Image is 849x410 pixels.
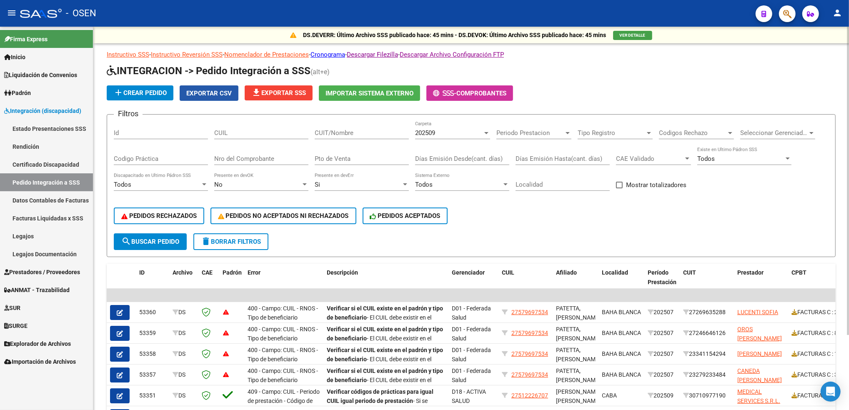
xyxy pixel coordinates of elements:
span: ANMAT - Trazabilidad [4,285,70,295]
span: Codigos Rechazo [659,129,726,137]
button: Buscar Pedido [114,233,187,250]
datatable-header-cell: Gerenciador [448,264,498,300]
span: Borrar Filtros [201,238,261,245]
a: Descargar Filezilla [347,51,398,58]
span: - El CUIL debe existir en el padrón de la Obra Social, y no debe ser del tipo beneficiario adhere... [327,305,443,350]
span: VER DETALLE [620,33,646,37]
span: Exportar CSV [186,90,232,97]
span: - El CUIL debe existir en el padrón de la Obra Social, y no debe ser del tipo beneficiario adhere... [327,326,443,370]
div: 202509 [648,391,676,400]
mat-icon: search [121,236,131,246]
span: Explorador de Archivos [4,339,71,348]
strong: Verificar si el CUIL existe en el padrón y tipo de beneficiario [327,347,443,363]
span: Buscar Pedido [121,238,179,245]
span: CPBT [791,269,806,276]
a: Cronograma [311,51,345,58]
span: 27579697534 [511,371,548,378]
span: 27512226707 [511,392,548,399]
div: 202507 [648,328,676,338]
a: Instructivo SSS [107,51,149,58]
span: 400 - Campo: CUIL - RNOS - Tipo de beneficiario [248,367,318,384]
span: PATETTA, [PERSON_NAME] [556,326,601,342]
span: PEDIDOS NO ACEPTADOS NI RECHAZADOS [218,212,349,220]
span: Exportar SSS [251,89,306,97]
span: D18 - ACTIVA SALUD [452,388,486,405]
span: OROS [PERSON_NAME] [737,326,782,342]
span: SURGE [4,321,28,330]
span: D01 - Federada Salud [452,305,491,321]
div: 202507 [648,370,676,380]
datatable-header-cell: CUIT [680,264,734,300]
datatable-header-cell: Error [244,264,323,300]
a: Instructivo Reversión SSS [151,51,223,58]
span: [PERSON_NAME] [737,350,782,357]
span: Padrón [4,88,31,97]
span: Afiliado [556,269,577,276]
span: Crear Pedido [113,89,167,97]
span: No [214,181,223,188]
span: CUIT [683,269,696,276]
span: Si [315,181,320,188]
span: Prestadores / Proveedores [4,267,80,277]
p: - - - - - [107,50,836,59]
span: Inicio [4,52,25,62]
datatable-header-cell: CAE [198,264,219,300]
button: Borrar Filtros [193,233,268,250]
span: Todos [697,155,715,162]
span: Comprobantes [456,90,506,97]
span: [PERSON_NAME], [PERSON_NAME] [556,388,602,405]
datatable-header-cell: Prestador [734,264,788,300]
div: 27269635288 [683,307,731,317]
div: 53351 [139,391,166,400]
div: DS [173,328,195,338]
span: Gerenciador [452,269,485,276]
span: Prestador [737,269,764,276]
span: (alt+e) [311,68,330,76]
div: DS [173,370,195,380]
div: DS [173,391,195,400]
span: 27579697534 [511,309,548,315]
datatable-header-cell: Período Prestación [644,264,680,300]
datatable-header-cell: Padrón [219,264,244,300]
span: BAH­A BLANCA [602,371,641,378]
span: - El CUIL debe existir en el padrón de la Obra Social, y no debe ser del tipo beneficiario adhere... [327,347,443,391]
span: PATETTA, [PERSON_NAME] [556,367,601,384]
span: CANEDA [PERSON_NAME] [737,367,782,384]
a: Descargar Archivo Configuración FTP [400,51,504,58]
a: Nomenclador de Prestaciones [224,51,309,58]
span: Todos [114,181,131,188]
div: 53358 [139,349,166,359]
span: Importación de Archivos [4,357,76,366]
span: PATETTA, [PERSON_NAME] [556,347,601,363]
div: 53360 [139,307,166,317]
button: PEDIDOS NO ACEPTADOS NI RECHAZADOS [210,207,356,224]
button: Exportar SSS [245,85,313,100]
button: Importar Sistema Externo [319,85,420,101]
div: Open Intercom Messenger [821,382,841,402]
button: Crear Pedido [107,85,173,100]
span: CABA [602,392,617,399]
div: 202507 [648,349,676,359]
span: 27579697534 [511,350,548,357]
span: MEDICAL SERVICES S.R.L. [737,388,780,405]
span: Archivo [173,269,193,276]
span: Descripción [327,269,358,276]
span: CUIL [502,269,514,276]
span: 400 - Campo: CUIL - RNOS - Tipo de beneficiario [248,305,318,321]
span: 27579697534 [511,330,548,336]
span: Liquidación de Convenios [4,70,77,80]
span: Período Prestación [648,269,676,285]
span: PATETTA, [PERSON_NAME] [556,305,601,321]
datatable-header-cell: Localidad [599,264,644,300]
strong: Verificar códigos de prácticas para igual CUIL igual periodo de prestación [327,388,433,405]
span: Firma Express [4,35,48,44]
button: VER DETALLE [613,31,652,40]
span: PEDIDOS ACEPTADOS [370,212,441,220]
span: Mostrar totalizadores [626,180,686,190]
datatable-header-cell: Descripción [323,264,448,300]
span: PEDIDOS RECHAZADOS [121,212,197,220]
button: -Comprobantes [426,85,513,101]
span: Padrón [223,269,242,276]
div: 53357 [139,370,166,380]
mat-icon: add [113,87,123,97]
